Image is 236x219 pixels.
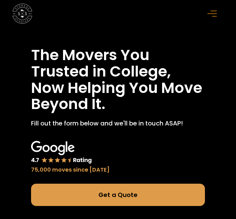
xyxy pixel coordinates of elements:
[12,4,32,24] img: Storage Scholars main logo
[31,184,205,206] a: Get a Quote
[31,141,92,164] img: Google 4.7 star rating
[31,165,110,174] div: 75,000 moves since [DATE]
[204,4,224,24] div: menu
[31,47,205,112] h1: The Movers You Trusted in College, Now Helping You Move Beyond It.
[31,119,205,128] p: Fill out the form below and we'll be in touch ASAP!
